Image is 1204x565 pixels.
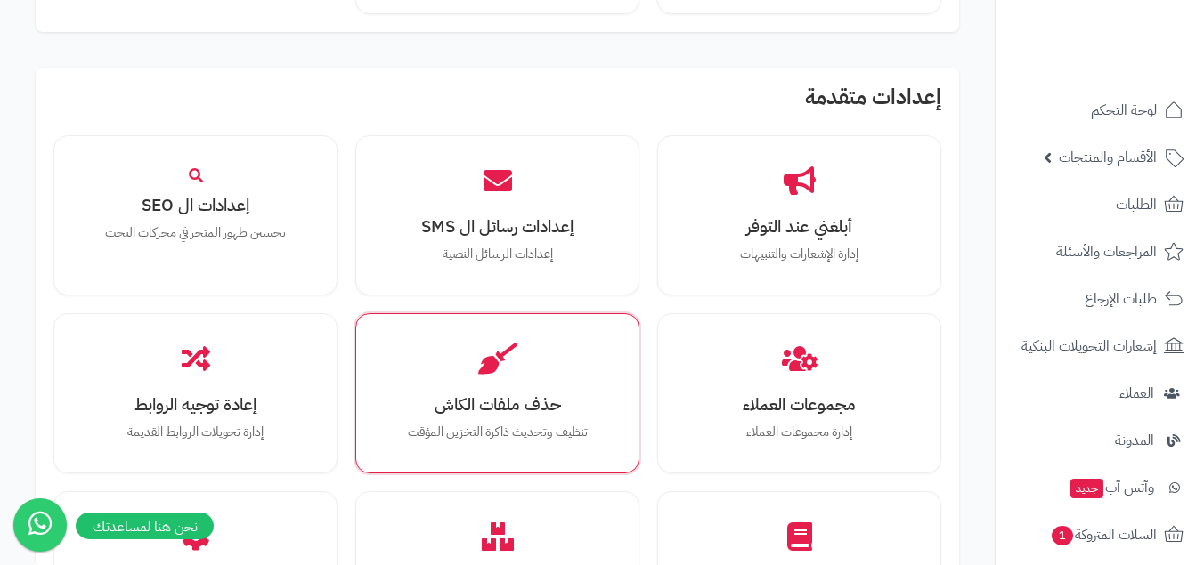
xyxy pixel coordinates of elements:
[1116,192,1157,217] span: الطلبات
[688,245,910,264] p: إدارة الإشعارات والتنبيهات
[1069,475,1154,500] span: وآتس آب
[386,245,608,264] p: إعدادات الرسائل النصية
[1006,183,1193,226] a: الطلبات
[1119,381,1154,406] span: العملاء
[1021,334,1157,359] span: إشعارات التحويلات البنكية
[67,327,324,460] a: إعادة توجيه الروابطإدارة تحويلات الروابط القديمة
[85,196,306,214] h3: إعدادات ال SEO
[369,149,626,282] a: إعدادات رسائل ال SMSإعدادات الرسائل النصية
[85,223,306,243] p: تحسين ظهور المتجر في محركات البحث
[688,395,910,414] h3: مجموعات العملاء
[53,85,941,117] h2: إعدادات متقدمة
[386,217,608,236] h3: إعدادات رسائل ال SMS
[1006,230,1193,273] a: المراجعات والأسئلة
[1006,278,1193,320] a: طلبات الإرجاع
[1006,372,1193,415] a: العملاء
[1006,513,1193,556] a: السلات المتروكة1
[1050,522,1157,547] span: السلات المتروكة
[85,423,306,442] p: إدارة تحويلات الروابط القديمة
[1006,419,1193,462] a: المدونة
[85,395,306,414] h3: إعادة توجيه الروابط
[1070,479,1103,498] span: جديد
[1006,89,1193,132] a: لوحة التحكم
[1052,526,1073,545] span: 1
[1056,239,1157,264] span: المراجعات والأسئلة
[688,423,910,442] p: إدارة مجموعات العملاء
[386,395,608,414] h3: حذف ملفات الكاش
[1085,287,1157,311] span: طلبات الإرجاع
[671,149,928,282] a: أبلغني عند التوفرإدارة الإشعارات والتنبيهات
[67,149,324,261] a: إعدادات ال SEOتحسين ظهور المتجر في محركات البحث
[1006,466,1193,509] a: وآتس آبجديد
[1006,325,1193,367] a: إشعارات التحويلات البنكية
[1115,428,1154,453] span: المدونة
[1091,98,1157,123] span: لوحة التحكم
[688,217,910,236] h3: أبلغني عند التوفر
[369,327,626,460] a: حذف ملفات الكاشتنظيف وتحديث ذاكرة التخزين المؤقت
[386,423,608,442] p: تنظيف وتحديث ذاكرة التخزين المؤقت
[1059,145,1157,170] span: الأقسام والمنتجات
[671,327,928,460] a: مجموعات العملاءإدارة مجموعات العملاء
